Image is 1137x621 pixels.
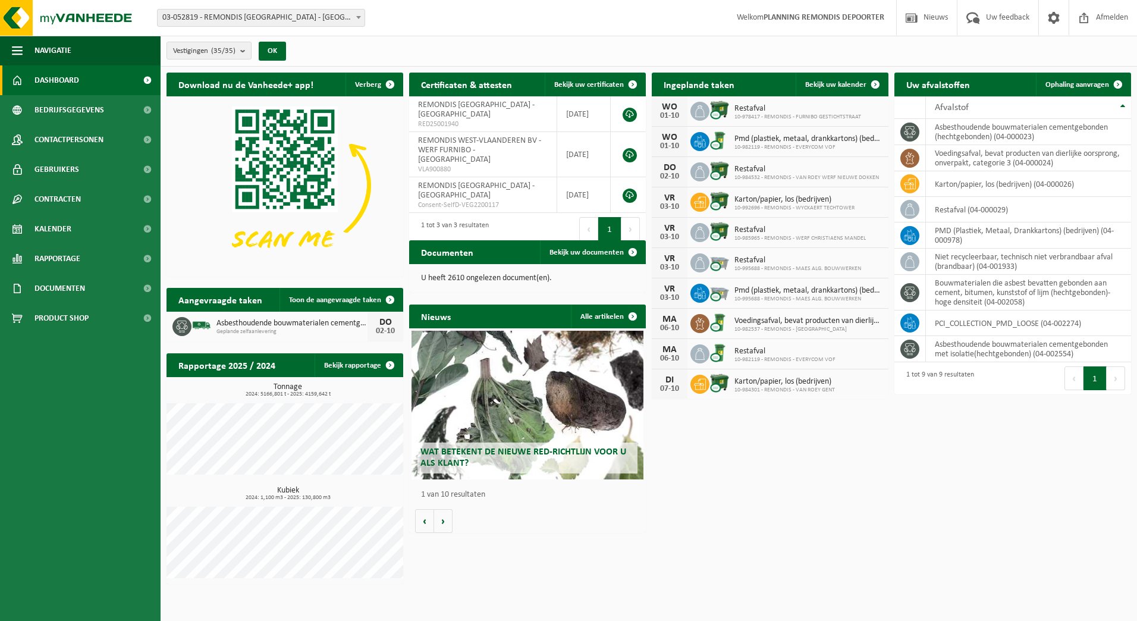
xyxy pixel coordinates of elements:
[418,101,535,119] span: REMONDIS [GEOGRAPHIC_DATA] - [GEOGRAPHIC_DATA]
[935,103,969,112] span: Afvalstof
[540,240,645,264] a: Bekijk uw documenten
[658,233,681,241] div: 03-10
[709,373,730,393] img: WB-1100-CU
[658,264,681,272] div: 03-10
[191,315,212,335] img: BL-SO-LV
[172,487,403,501] h3: Kubiek
[709,191,730,211] img: WB-1100-CU
[658,385,681,393] div: 07-10
[926,145,1131,171] td: voedingsafval, bevat producten van dierlijke oorsprong, onverpakt, categorie 3 (04-000024)
[658,142,681,150] div: 01-10
[894,73,982,96] h2: Uw afvalstoffen
[734,377,835,387] span: Karton/papier, los (bedrijven)
[734,195,855,205] span: Karton/papier, los (bedrijven)
[1083,366,1107,390] button: 1
[734,326,882,333] span: 10-982537 - REMONDIS - [GEOGRAPHIC_DATA]
[658,345,681,355] div: MA
[709,282,730,302] img: WB-2500-CU
[658,102,681,112] div: WO
[418,181,535,200] span: REMONDIS [GEOGRAPHIC_DATA] - [GEOGRAPHIC_DATA]
[279,288,402,312] a: Toon de aangevraagde taken
[579,217,598,241] button: Previous
[796,73,887,96] a: Bekijk uw kalender
[709,312,730,333] img: WB-0240-CU
[315,353,402,377] a: Bekijk rapportage
[658,172,681,181] div: 02-10
[709,343,730,363] img: WB-0240-CU
[658,203,681,211] div: 03-10
[346,73,402,96] button: Verberg
[216,328,368,335] span: Geplande zelfaanlevering
[598,217,621,241] button: 1
[734,134,882,144] span: Pmd (plastiek, metaal, drankkartons) (bedrijven)
[34,125,103,155] span: Contactpersonen
[1064,366,1083,390] button: Previous
[658,112,681,120] div: 01-10
[409,240,485,264] h2: Documenten
[355,81,381,89] span: Verberg
[658,193,681,203] div: VR
[172,391,403,397] span: 2024: 5166,801 t - 2025: 4159,642 t
[734,265,861,272] span: 10-995688 - REMONDIS - MAES ALG. BOUWWERKEN
[926,275,1131,310] td: bouwmaterialen die asbest bevatten gebonden aan cement, bitumen, kunststof of lijm (hechtgebonden...
[658,163,681,172] div: DO
[734,316,882,326] span: Voedingsafval, bevat producten van dierlijke oorsprong, onverpakt, categorie 3
[167,73,325,96] h2: Download nu de Vanheede+ app!
[658,224,681,233] div: VR
[658,133,681,142] div: WO
[734,235,866,242] span: 10-985965 - REMONDIS - WERF CHRISTIAENS MANDEL
[34,184,81,214] span: Contracten
[1036,73,1130,96] a: Ophaling aanvragen
[34,274,85,303] span: Documenten
[34,95,104,125] span: Bedrijfsgegevens
[734,387,835,394] span: 10-984301 - REMONDIS - VAN ROEY GENT
[34,214,71,244] span: Kalender
[373,318,397,327] div: DO
[409,73,524,96] h2: Certificaten & attesten
[709,161,730,181] img: WB-1100-CU
[34,244,80,274] span: Rapportage
[734,165,879,174] span: Restafval
[158,10,365,26] span: 03-052819 - REMONDIS WEST-VLAANDEREN - OOSTENDE
[1107,366,1125,390] button: Next
[549,249,624,256] span: Bekijk uw documenten
[734,205,855,212] span: 10-992696 - REMONDIS - WYCKAERT TECHTOWER
[211,47,235,55] count: (35/35)
[926,336,1131,362] td: asbesthoudende bouwmaterialen cementgebonden met isolatie(hechtgebonden) (04-002554)
[658,315,681,324] div: MA
[34,303,89,333] span: Product Shop
[658,254,681,264] div: VR
[34,36,71,65] span: Navigatie
[652,73,746,96] h2: Ingeplande taken
[734,347,836,356] span: Restafval
[418,120,548,129] span: RED25001940
[658,355,681,363] div: 06-10
[805,81,866,89] span: Bekijk uw kalender
[571,305,645,328] a: Alle artikelen
[926,310,1131,336] td: PCI_COLLECTION_PMD_LOOSE (04-002274)
[926,119,1131,145] td: asbesthoudende bouwmaterialen cementgebonden (hechtgebonden) (04-000023)
[173,42,235,60] span: Vestigingen
[420,447,626,468] span: Wat betekent de nieuwe RED-richtlijn voor u als klant?
[6,595,199,621] iframe: chat widget
[926,249,1131,275] td: niet recycleerbaar, technisch niet verbrandbaar afval (brandbaar) (04-001933)
[172,495,403,501] span: 2024: 1,100 m3 - 2025: 130,800 m3
[658,375,681,385] div: DI
[157,9,365,27] span: 03-052819 - REMONDIS WEST-VLAANDEREN - OOSTENDE
[734,174,879,181] span: 10-984532 - REMONDIS - VAN ROEY WERF NIEUWE DOKKEN
[658,294,681,302] div: 03-10
[926,222,1131,249] td: PMD (Plastiek, Metaal, Drankkartons) (bedrijven) (04-000978)
[734,296,882,303] span: 10-995688 - REMONDIS - MAES ALG. BOUWWERKEN
[415,509,434,533] button: Vorige
[926,197,1131,222] td: restafval (04-000029)
[418,136,541,164] span: REMONDIS WEST-VLAANDEREN BV - WERF FURNIBO - [GEOGRAPHIC_DATA]
[658,324,681,333] div: 06-10
[167,353,287,377] h2: Rapportage 2025 / 2024
[557,132,611,177] td: [DATE]
[658,284,681,294] div: VR
[734,256,861,265] span: Restafval
[1045,81,1109,89] span: Ophaling aanvragen
[415,216,489,242] div: 1 tot 3 van 3 resultaten
[34,155,79,184] span: Gebruikers
[764,13,884,22] strong: PLANNING REMONDIS DEPOORTER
